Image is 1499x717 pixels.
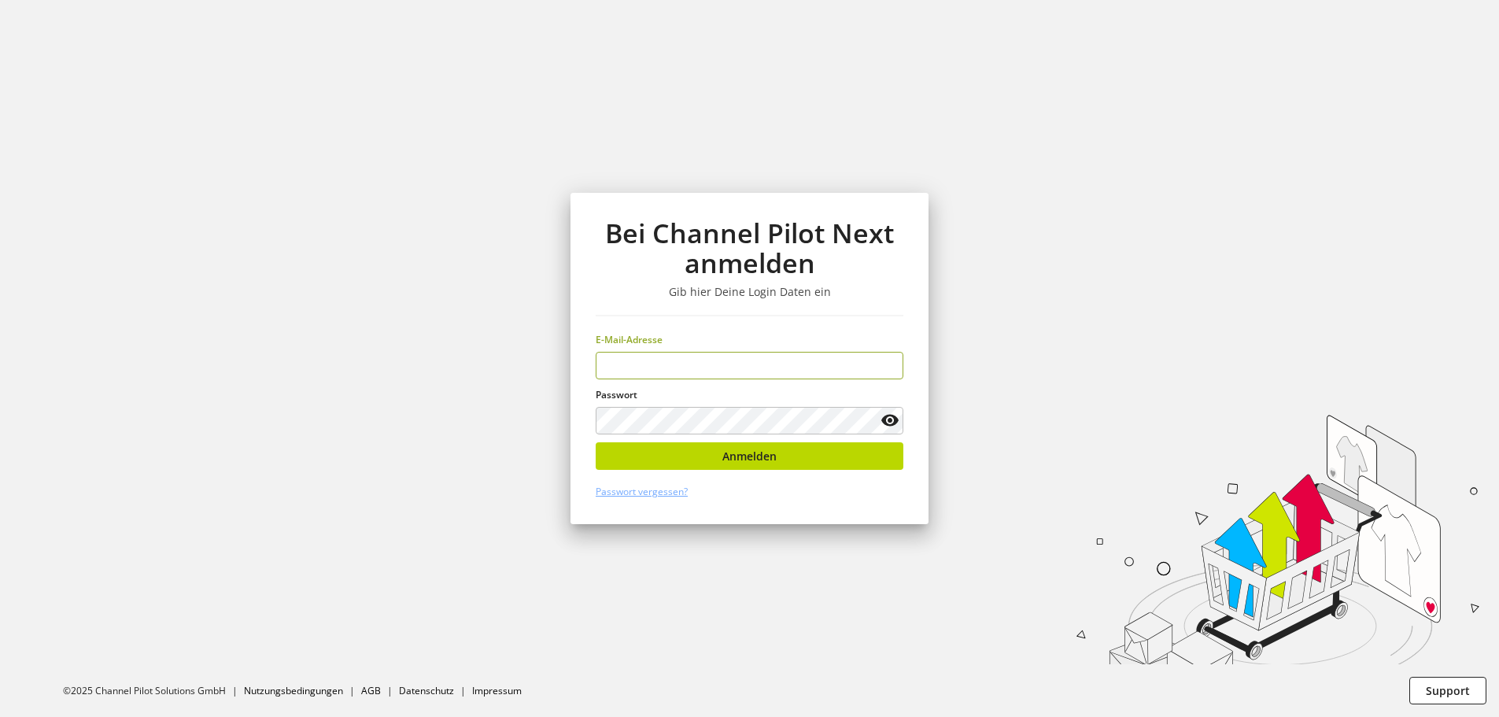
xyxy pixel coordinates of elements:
[596,218,903,279] h1: Bei Channel Pilot Next anmelden
[596,388,637,401] span: Passwort
[1409,677,1486,704] button: Support
[596,442,903,470] button: Anmelden
[596,333,663,346] span: E-Mail-Adresse
[596,485,688,498] a: Passwort vergessen?
[63,684,244,698] li: ©2025 Channel Pilot Solutions GmbH
[596,285,903,299] h3: Gib hier Deine Login Daten ein
[722,448,777,464] span: Anmelden
[1426,682,1470,699] span: Support
[244,684,343,697] a: Nutzungsbedingungen
[361,684,381,697] a: AGB
[399,684,454,697] a: Datenschutz
[472,684,522,697] a: Impressum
